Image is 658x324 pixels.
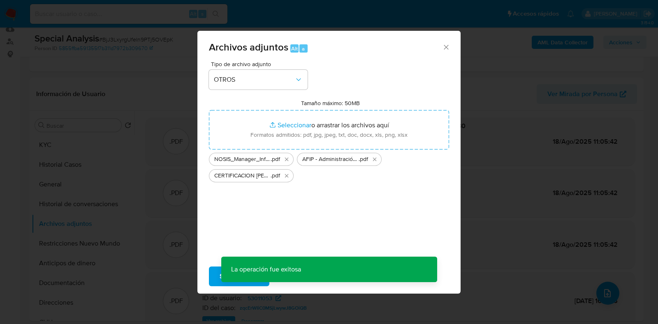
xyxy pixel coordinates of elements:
[271,155,280,163] span: .pdf
[302,45,305,53] span: a
[302,155,359,163] span: AFIP - Administración Federal de Ingresos Públicos
[209,267,269,286] button: Subir archivo
[283,267,310,285] span: Cancelar
[301,99,360,107] label: Tamaño máximo: 50MB
[209,40,288,54] span: Archivos adjuntos
[214,76,294,84] span: OTROS
[282,154,292,164] button: Eliminar NOSIS_Manager_InformeIndividual_20269323826_654932_20250818110230.pdf
[291,45,298,53] span: Alt
[214,155,271,163] span: NOSIS_Manager_InformeIndividual_20269323826_654932_20250818110230
[214,172,271,180] span: CERTIFICACION [PERSON_NAME] 2025 1
[359,155,368,163] span: .pdf
[370,154,380,164] button: Eliminar AFIP - Administración Federal de Ingresos Públicos.pdf
[442,43,449,51] button: Cerrar
[282,171,292,181] button: Eliminar CERTIFICACION MARIO FIGUEROA 2025 1.pdf
[211,61,310,67] span: Tipo de archivo adjunto
[271,172,280,180] span: .pdf
[221,257,311,282] p: La operación fue exitosa
[209,149,449,182] ul: Archivos seleccionados
[220,267,259,285] span: Subir archivo
[209,70,308,90] button: OTROS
